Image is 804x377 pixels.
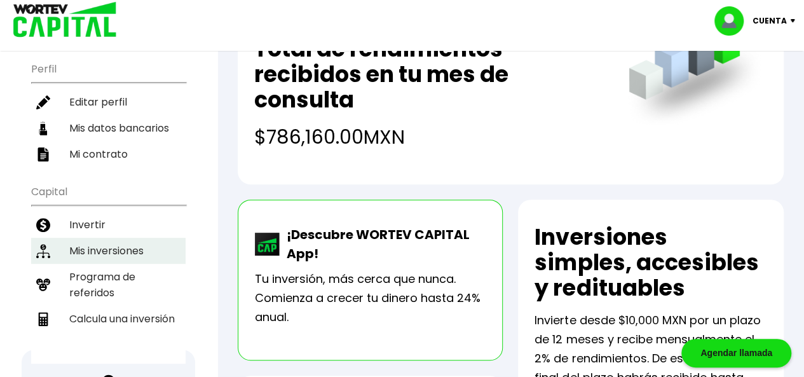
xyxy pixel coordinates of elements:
[36,244,50,258] img: inversiones-icon.6695dc30.svg
[31,115,186,141] a: Mis datos bancarios
[255,233,280,256] img: wortev-capital-app-icon
[36,278,50,292] img: recomiendanos-icon.9b8e9327.svg
[31,89,186,115] a: Editar perfil
[31,264,186,306] a: Programa de referidos
[31,141,186,167] a: Mi contrato
[31,55,186,167] ul: Perfil
[254,123,603,151] h4: $786,160.00 MXN
[254,36,603,113] h2: Total de rendimientos recibidos en tu mes de consulta
[31,306,186,332] a: Calcula una inversión
[255,270,486,327] p: Tu inversión, más cerca que nunca. Comienza a crecer tu dinero hasta 24% anual.
[681,339,791,367] div: Agendar llamada
[36,147,50,161] img: contrato-icon.f2db500c.svg
[714,6,753,36] img: profile-image
[31,212,186,238] a: Invertir
[31,177,186,364] ul: Capital
[36,95,50,109] img: editar-icon.952d3147.svg
[31,238,186,264] a: Mis inversiones
[36,312,50,326] img: calculadora-icon.17d418c4.svg
[753,11,787,31] p: Cuenta
[535,224,767,301] h2: Inversiones simples, accesibles y redituables
[787,19,804,23] img: icon-down
[36,121,50,135] img: datos-icon.10cf9172.svg
[36,218,50,232] img: invertir-icon.b3b967d7.svg
[280,225,486,263] p: ¡Descubre WORTEV CAPITAL App!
